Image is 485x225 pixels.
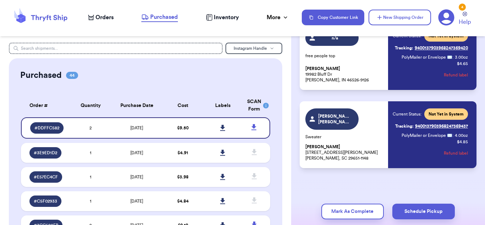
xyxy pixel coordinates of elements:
span: [PERSON_NAME].[PERSON_NAME] [318,113,352,125]
span: [DATE] [130,175,143,179]
th: Purchase Date [110,94,163,117]
span: Help [459,18,471,26]
p: [STREET_ADDRESS][PERSON_NAME] [PERSON_NAME], SC 29651-1148 [305,144,384,161]
span: # E57EC4CF [34,174,58,180]
button: Schedule Pickup [392,204,455,219]
a: Tracking:9400137903968247369437 [395,120,468,132]
h2: Purchased [20,70,62,81]
span: [PERSON_NAME] [305,144,340,150]
span: 4.00 oz [455,133,468,138]
p: $ 4.65 [457,61,468,66]
span: 3.00 oz [455,54,468,60]
a: Orders [88,13,114,22]
p: $ 4.85 [457,139,468,145]
th: Cost [163,94,203,117]
th: Order # [21,94,71,117]
span: PolyMailer or Envelope ✉️ [402,133,452,138]
span: 1 [90,151,91,155]
span: 2 [89,126,92,130]
div: SCAN Form [247,98,262,113]
th: Labels [203,94,243,117]
a: Tracking:9400137903968247369420 [395,42,468,54]
a: 4 [438,9,454,26]
span: Not Yet in System [429,111,464,117]
span: Purchased [150,13,178,21]
span: [DATE] [130,126,143,130]
span: Tracking: [395,45,413,51]
span: $ 9.50 [177,126,189,130]
span: : [452,133,453,138]
button: Instagram Handle [225,43,282,54]
div: 4 [459,4,466,11]
input: Search shipments... [9,43,223,54]
a: Inventory [206,13,239,22]
span: # DDFFC582 [34,125,59,131]
button: Copy Customer Link [302,10,364,25]
a: Purchased [141,13,178,22]
div: More [267,13,289,22]
span: : [452,54,453,60]
span: 1 [90,199,91,203]
span: Instagram Handle [234,46,267,50]
th: Quantity [71,94,110,117]
span: Current Status: [393,111,421,117]
span: 1 [90,175,91,179]
span: $ 4.84 [177,199,189,203]
span: $ 4.91 [178,151,188,155]
span: # 3E9ED1D2 [34,150,57,156]
span: n/a [318,35,352,41]
span: [DATE] [130,199,143,203]
button: Refund label [444,145,468,161]
span: [DATE] [130,151,143,155]
p: Sweater [305,134,384,140]
span: PolyMailer or Envelope ✉️ [402,55,452,59]
span: $ 3.98 [177,175,189,179]
a: Help [459,12,471,26]
span: Tracking: [395,123,414,129]
span: Orders [96,13,114,22]
p: free people top [305,53,384,59]
span: # C5F02933 [34,198,57,204]
span: Inventory [214,13,239,22]
button: New Shipping Order [369,10,431,25]
button: Mark As Complete [321,204,384,219]
span: [PERSON_NAME] [305,66,340,71]
button: Refund label [444,67,468,83]
span: 44 [66,72,78,79]
p: 19982 Bluff Dr [PERSON_NAME], IN 46526-9126 [305,66,384,83]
